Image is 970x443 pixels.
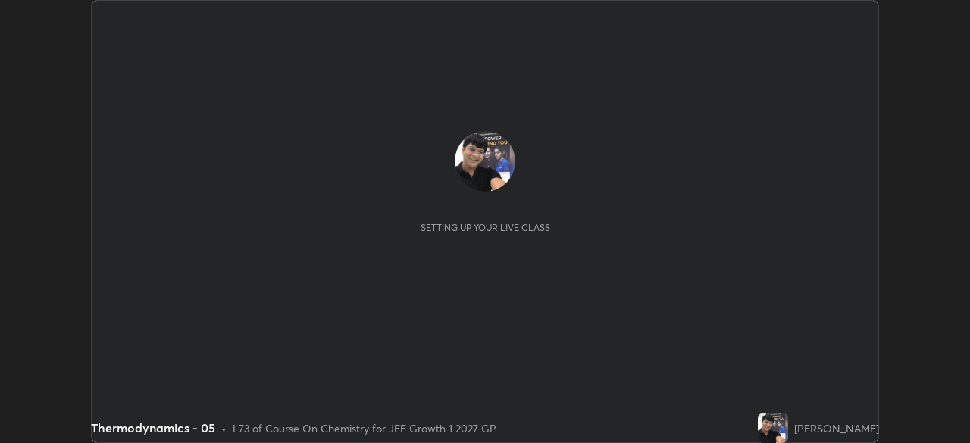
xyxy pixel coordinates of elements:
div: Thermodynamics - 05 [91,419,215,437]
img: be3b61014f794d9dad424d3853eeb6ff.jpg [455,131,515,192]
img: be3b61014f794d9dad424d3853eeb6ff.jpg [758,413,788,443]
div: Setting up your live class [421,222,550,233]
div: L73 of Course On Chemistry for JEE Growth 1 2027 GP [233,420,496,436]
div: • [221,420,227,436]
div: [PERSON_NAME] [794,420,879,436]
